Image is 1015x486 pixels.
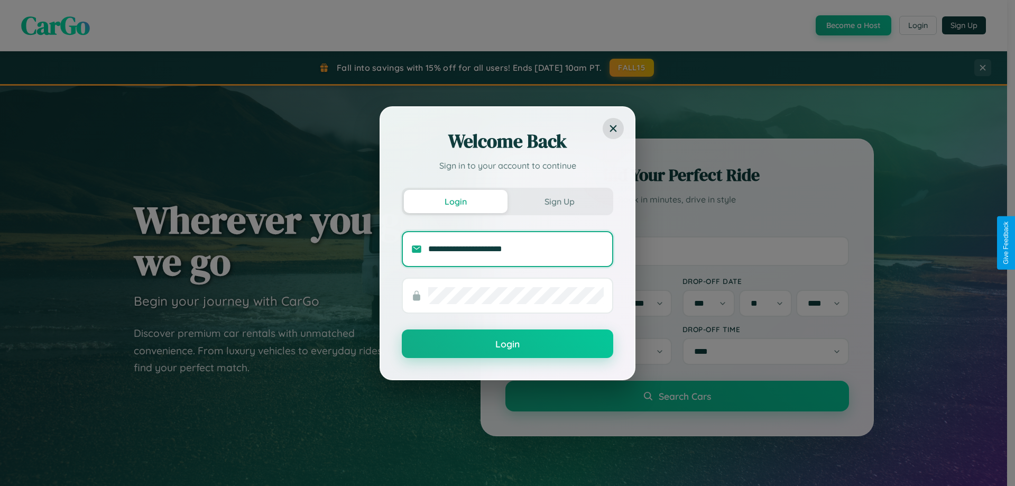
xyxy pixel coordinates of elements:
[402,159,613,172] p: Sign in to your account to continue
[402,129,613,154] h2: Welcome Back
[404,190,508,213] button: Login
[402,329,613,358] button: Login
[1002,222,1010,264] div: Give Feedback
[508,190,611,213] button: Sign Up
